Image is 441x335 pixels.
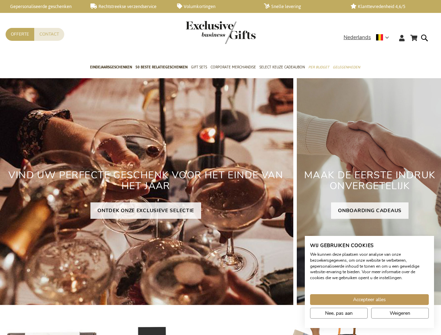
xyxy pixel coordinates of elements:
span: Weigeren [390,310,410,317]
span: Gift Sets [191,64,207,71]
span: Accepteer alles [353,296,386,303]
button: Pas cookie voorkeuren aan [310,308,368,319]
a: Snelle levering [264,3,340,9]
h2: Wij gebruiken cookies [310,243,429,249]
a: Offerte [6,28,34,41]
span: Eindejaarsgeschenken [90,64,132,71]
p: We kunnen deze plaatsen voor analyse van onze bezoekersgegevens, om onze website te verbeteren, g... [310,252,429,281]
button: Accepteer alle cookies [310,294,429,305]
span: Per Budget [308,64,329,71]
a: Gepersonaliseerde geschenken [3,3,79,9]
span: Corporate Merchandise [211,64,256,71]
span: Gelegenheden [333,64,360,71]
a: Rechtstreekse verzendservice [90,3,166,9]
span: Select Keuze Cadeaubon [259,64,305,71]
div: Nederlands [344,33,394,42]
a: Volumkortingen [177,3,253,9]
button: Alle cookies weigeren [371,308,429,319]
a: store logo [186,21,221,44]
span: Nee, pas aan [325,310,353,317]
span: Nederlands [344,33,371,42]
a: Contact [34,28,64,41]
a: ONTDEK ONZE EXCLUSIEVE SELECTIE [90,202,201,219]
img: Exclusive Business gifts logo [186,21,256,44]
a: Klanttevredenheid 4,6/5 [351,3,426,9]
a: ONBOARDING CADEAUS [331,202,409,219]
span: 50 beste relatiegeschenken [135,64,188,71]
